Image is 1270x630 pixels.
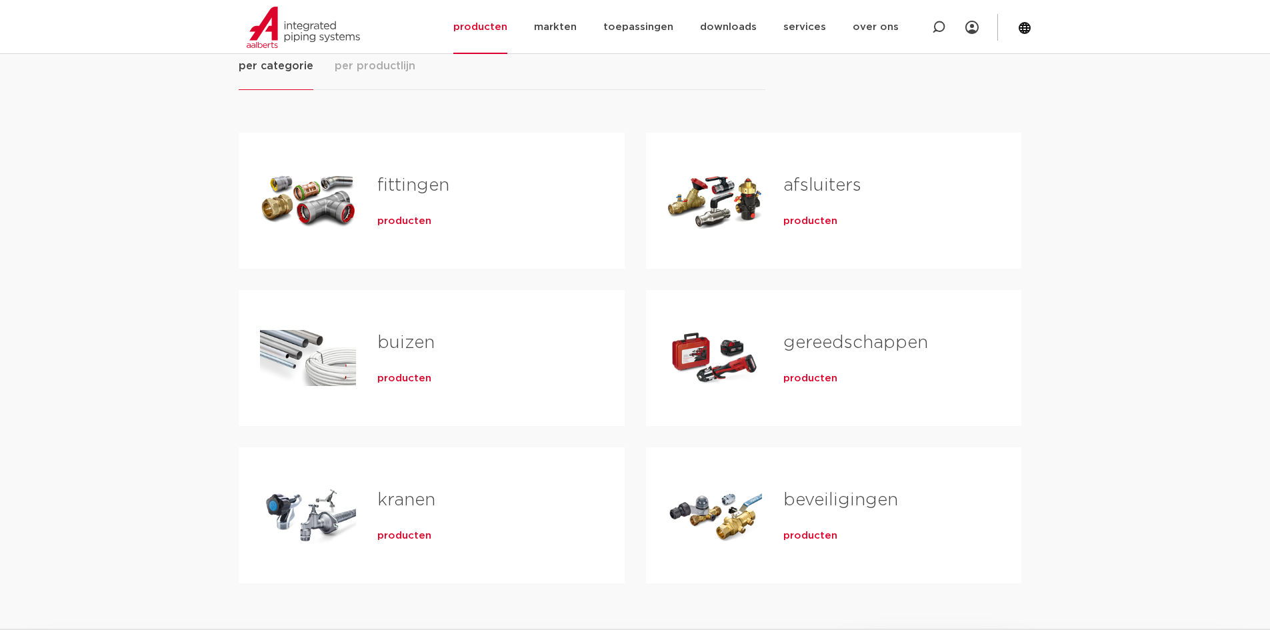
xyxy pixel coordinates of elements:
a: fittingen [377,177,449,194]
a: producten [377,215,431,228]
span: per productlijn [335,58,415,74]
a: producten [377,529,431,543]
a: buizen [377,334,435,351]
a: producten [783,215,837,228]
span: per categorie [239,58,313,74]
a: producten [377,372,431,385]
div: Tabs. Open items met enter of spatie, sluit af met escape en navigeer met de pijltoetsen. [239,57,1032,605]
a: beveiligingen [783,491,898,509]
a: kranen [377,491,435,509]
a: producten [783,529,837,543]
a: gereedschappen [783,334,928,351]
a: producten [783,372,837,385]
a: afsluiters [783,177,861,194]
